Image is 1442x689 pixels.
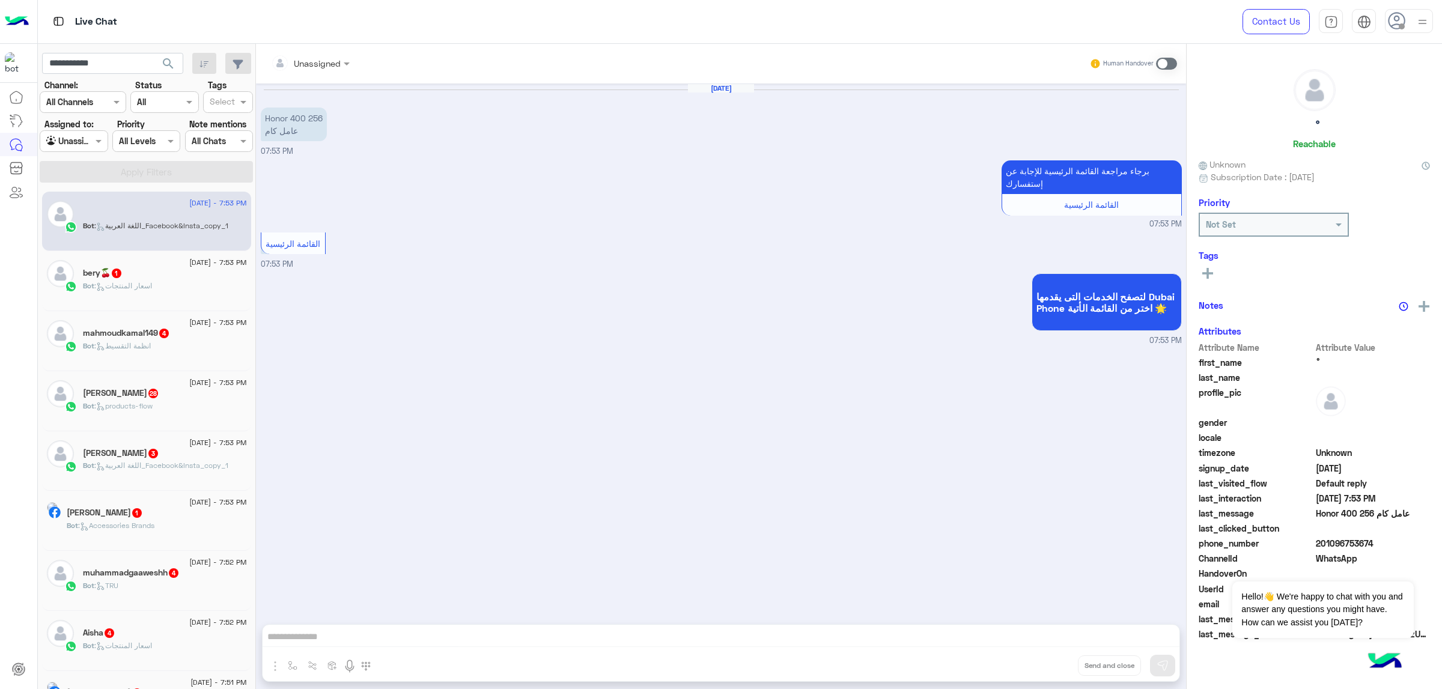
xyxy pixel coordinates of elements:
img: defaultAdmin.png [47,440,74,467]
span: 201096753674 [1316,537,1431,550]
h5: muhammadgaaweshh [83,568,180,578]
span: Bot [83,281,94,290]
span: locale [1199,431,1313,444]
span: first_name [1199,356,1313,369]
span: last_interaction [1199,492,1313,505]
span: Attribute Value [1316,341,1431,354]
img: notes [1399,302,1408,311]
span: Bot [83,641,94,650]
span: 4 [105,628,114,638]
img: add [1419,301,1429,312]
img: WhatsApp [65,341,77,353]
span: Honor 400 256 عامل كام [1316,507,1431,520]
span: 07:53 PM [1149,219,1182,230]
h6: Reachable [1293,138,1336,149]
span: 28 [148,389,158,398]
img: WhatsApp [65,640,77,652]
img: 1403182699927242 [5,52,26,74]
img: WhatsApp [65,461,77,473]
span: 3 [148,449,158,458]
h6: Attributes [1199,326,1241,336]
span: Bot [83,461,94,470]
h6: Notes [1199,300,1223,311]
span: [DATE] - 7:52 PM [189,617,246,628]
span: : products-flow [94,401,153,410]
span: Unknown [1316,446,1431,459]
label: Note mentions [189,118,246,130]
img: defaultAdmin.png [1294,70,1335,111]
span: ْ [1316,356,1431,369]
span: Bot [83,341,94,350]
span: null [1316,522,1431,535]
img: hulul-logo.png [1364,641,1406,683]
img: tab [51,14,66,29]
h5: Mahmoud Adel [83,388,159,398]
span: last_message [1199,507,1313,520]
img: profile [1415,14,1430,29]
img: tab [1357,15,1371,29]
span: null [1316,431,1431,444]
span: Bot [83,221,94,230]
span: [DATE] - 7:53 PM [189,437,246,448]
span: last_message_id [1199,628,1307,640]
span: 2 [1316,552,1431,565]
span: [DATE] - 7:53 PM [189,377,246,388]
span: profile_pic [1199,386,1313,414]
span: : انظمة التقسيط [94,341,151,350]
span: : اسعار المنتجات [94,641,152,650]
span: 07:53 PM [1149,335,1182,347]
span: gender [1199,416,1313,429]
span: القائمة الرئيسية [1064,199,1119,210]
span: Bot [67,521,78,530]
label: Assigned to: [44,118,94,130]
p: 12/8/2025, 7:53 PM [261,108,327,141]
span: ChannelId [1199,552,1313,565]
img: Logo [5,9,29,34]
span: search [161,56,175,71]
span: : اللغة العربية_Facebook&Insta_copy_1 [94,221,228,230]
span: email [1199,598,1313,610]
label: Channel: [44,79,78,91]
h5: Aisha [83,628,115,638]
span: : TRU [94,581,118,590]
span: 4 [169,568,178,578]
h5: mahmoudkamal149 [83,328,170,338]
span: : Accessories Brands [78,521,154,530]
span: 2025-08-12T16:53:19.577Z [1316,492,1431,505]
img: WhatsApp [65,401,77,413]
img: WhatsApp [65,580,77,592]
span: Unknown [1199,158,1246,171]
span: 1 [112,269,121,278]
span: last_name [1199,371,1313,384]
span: timezone [1199,446,1313,459]
img: Facebook [49,506,61,518]
span: signup_date [1199,462,1313,475]
label: Tags [208,79,227,91]
h6: Priority [1199,197,1230,208]
img: defaultAdmin.png [1316,386,1346,416]
span: HandoverOn [1199,567,1313,580]
h6: Tags [1199,250,1430,261]
span: last_clicked_button [1199,522,1313,535]
img: picture [47,502,58,513]
span: null [1316,416,1431,429]
p: 12/8/2025, 7:53 PM [1002,160,1182,194]
button: Apply Filters [40,161,253,183]
p: Live Chat [75,14,117,30]
img: WhatsApp [65,281,77,293]
img: defaultAdmin.png [47,380,74,407]
button: search [154,53,183,79]
h6: [DATE] [688,84,754,93]
span: لتصفح الخدمات التى يقدمها Dubai Phone اختر من القائمة الأتية 🌟 [1036,291,1177,314]
span: [DATE] - 7:53 PM [189,198,246,208]
span: 07:53 PM [261,260,293,269]
span: [DATE] - 7:53 PM [189,497,246,508]
img: tab [1324,15,1338,29]
span: : اللغة العربية_Facebook&Insta_copy_1 [94,461,228,470]
span: last_visited_flow [1199,477,1313,490]
span: : اسعار المنتجات [94,281,152,290]
img: defaultAdmin.png [47,201,74,228]
span: 1 [132,508,142,518]
img: defaultAdmin.png [47,620,74,647]
span: [DATE] - 7:53 PM [189,317,246,328]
